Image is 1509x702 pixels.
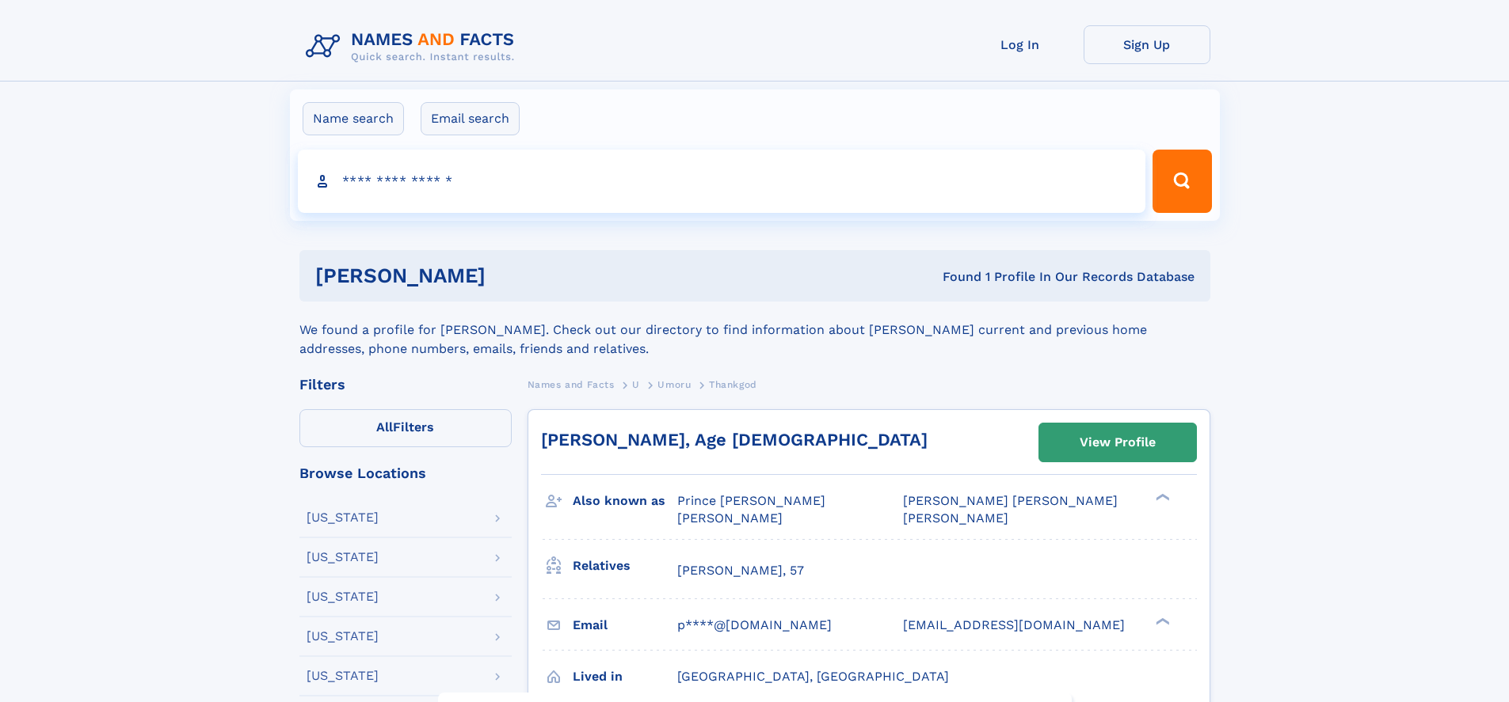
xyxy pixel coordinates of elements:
[315,266,714,286] h1: [PERSON_NAME]
[299,378,512,392] div: Filters
[677,493,825,508] span: Prince [PERSON_NAME]
[299,25,528,68] img: Logo Names and Facts
[307,511,379,524] div: [US_STATE]
[573,663,677,690] h3: Lived in
[1039,423,1196,461] a: View Profile
[1152,616,1171,626] div: ❯
[299,466,512,480] div: Browse Locations
[541,430,928,450] a: [PERSON_NAME], Age [DEMOGRAPHIC_DATA]
[657,374,691,394] a: Umoru
[307,630,379,643] div: [US_STATE]
[376,419,393,434] span: All
[903,493,1118,508] span: [PERSON_NAME] [PERSON_NAME]
[677,562,804,579] a: [PERSON_NAME], 57
[903,617,1125,632] span: [EMAIL_ADDRESS][DOMAIN_NAME]
[1152,492,1171,503] div: ❯
[1153,150,1211,213] button: Search Button
[1084,25,1210,64] a: Sign Up
[677,669,949,684] span: [GEOGRAPHIC_DATA], [GEOGRAPHIC_DATA]
[903,510,1008,526] span: [PERSON_NAME]
[573,612,677,639] h3: Email
[632,374,640,394] a: U
[1080,424,1156,461] div: View Profile
[307,590,379,603] div: [US_STATE]
[657,379,691,390] span: Umoru
[573,488,677,514] h3: Also known as
[957,25,1084,64] a: Log In
[528,374,615,394] a: Names and Facts
[632,379,640,390] span: U
[307,551,379,563] div: [US_STATE]
[421,102,520,135] label: Email search
[709,379,757,390] span: Thankgod
[307,670,379,682] div: [US_STATE]
[714,268,1195,286] div: Found 1 Profile In Our Records Database
[677,510,783,526] span: [PERSON_NAME]
[299,409,512,447] label: Filters
[299,302,1210,359] div: We found a profile for [PERSON_NAME]. Check out our directory to find information about [PERSON_N...
[298,150,1146,213] input: search input
[573,552,677,579] h3: Relatives
[303,102,404,135] label: Name search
